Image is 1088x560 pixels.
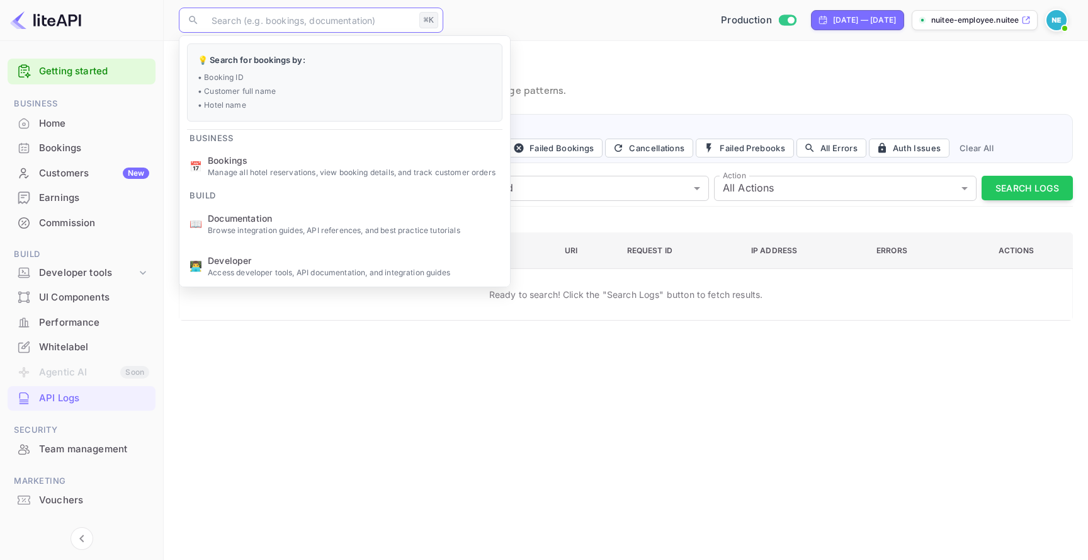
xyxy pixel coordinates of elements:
[796,139,866,157] button: All Errors
[869,139,949,157] button: Auth Issues
[179,125,243,146] span: Business
[190,159,202,174] p: 📅
[208,254,500,267] span: Developer
[1046,10,1067,30] img: nuitee employee
[8,186,156,210] div: Earnings
[8,59,156,84] div: Getting started
[8,211,156,234] a: Commission
[10,10,81,30] img: LiteAPI logo
[179,84,1073,99] p: Monitor API request logs, track response statuses, and analyze API usage patterns.
[8,488,156,513] div: Vouchers
[198,54,492,67] p: 💡 Search for bookings by:
[931,14,1019,26] p: nuitee-employee.nuitee...
[8,248,156,261] span: Build
[208,167,500,178] p: Manage all hotel reservations, view booking details, and track customer orders
[39,216,149,231] div: Commission
[489,288,763,301] p: Ready to search! Click the "Search Logs" button to fetch results.
[8,97,156,111] span: Business
[982,176,1073,200] button: Search Logs
[8,285,156,310] div: UI Components
[39,442,149,457] div: Team management
[123,168,149,179] div: New
[208,154,500,167] span: Bookings
[716,13,801,28] div: Switch to Sandbox mode
[208,212,500,225] span: Documentation
[8,335,156,358] a: Whitelabel
[179,183,226,203] span: Build
[721,13,772,28] span: Production
[8,211,156,236] div: Commission
[866,232,963,268] th: Errors
[741,232,866,268] th: IP Address
[8,186,156,209] a: Earnings
[190,258,202,273] p: 👨‍💻
[39,266,137,280] div: Developer tools
[8,136,156,161] div: Bookings
[179,56,1073,81] p: API Logs
[8,161,156,186] div: CustomersNew
[8,161,156,185] a: CustomersNew
[39,64,149,79] a: Getting started
[811,10,904,30] div: Click to change the date range period
[179,214,1073,227] p: Click 'Search Logs' to fetch results
[184,120,1067,134] h6: Quick Filters
[8,111,156,135] a: Home
[8,488,156,511] a: Vouchers
[696,139,794,157] button: Failed Prebooks
[8,311,156,334] a: Performance
[39,316,149,330] div: Performance
[555,232,617,268] th: URI
[8,474,156,488] span: Marketing
[446,176,709,201] div: Any Method
[198,72,492,83] p: • Booking ID
[8,386,156,411] div: API Logs
[39,191,149,205] div: Earnings
[204,8,414,33] input: Search (e.g. bookings, documentation)
[8,262,156,284] div: Developer tools
[8,111,156,136] div: Home
[8,335,156,360] div: Whitelabel
[39,391,149,406] div: API Logs
[71,527,93,550] button: Collapse navigation
[198,100,492,111] p: • Hotel name
[714,176,977,201] div: All Actions
[963,232,1073,268] th: Actions
[208,225,500,236] p: Browse integration guides, API references, and best practice tutorials
[39,290,149,305] div: UI Components
[8,136,156,159] a: Bookings
[605,139,693,157] button: Cancellations
[198,86,492,97] p: • Customer full name
[8,437,156,462] div: Team management
[208,267,500,278] p: Access developer tools, API documentation, and integration guides
[617,232,741,268] th: Request ID
[39,340,149,355] div: Whitelabel
[8,311,156,335] div: Performance
[39,166,149,181] div: Customers
[419,12,438,28] div: ⌘K
[723,170,746,181] label: Action
[8,386,156,409] a: API Logs
[833,14,896,26] div: [DATE] — [DATE]
[190,216,202,231] p: 📖
[8,437,156,460] a: Team management
[8,285,156,309] a: UI Components
[39,117,149,131] div: Home
[955,139,999,157] button: Clear All
[8,423,156,437] span: Security
[506,139,603,157] button: Failed Bookings
[39,141,149,156] div: Bookings
[39,493,149,508] div: Vouchers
